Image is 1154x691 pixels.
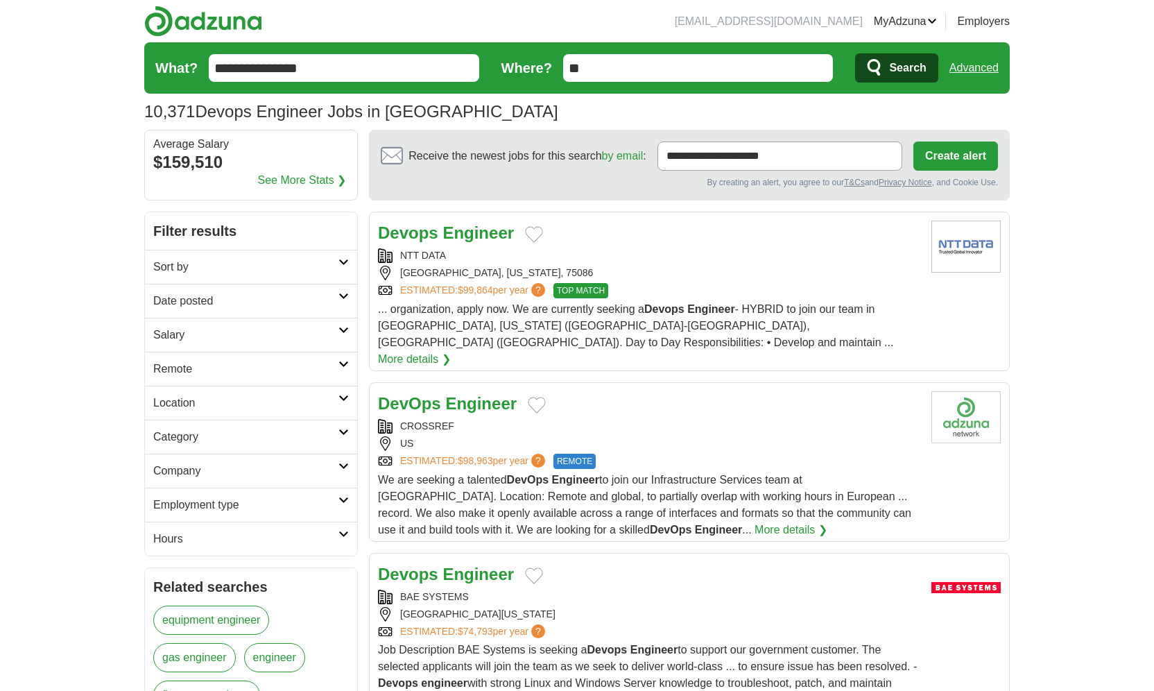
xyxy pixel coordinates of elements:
[531,454,545,468] span: ?
[400,283,548,298] a: ESTIMATED:$99,864per year?
[442,565,514,583] strong: Engineer
[421,677,467,689] strong: engineer
[957,13,1010,30] a: Employers
[378,565,438,583] strong: Devops
[153,293,338,309] h2: Date posted
[408,148,646,164] span: Receive the newest jobs for this search :
[145,212,357,250] h2: Filter results
[552,474,599,486] strong: Engineer
[400,624,548,639] a: ESTIMATED:$74,793per year?
[153,577,349,597] h2: Related searches
[378,303,893,348] span: ... organization, apply now. We are currently seeking a - HYBRID to join our team in [GEOGRAPHIC_...
[507,474,549,486] strong: DevOps
[155,58,198,78] label: What?
[378,565,514,583] a: Devops Engineer
[145,454,357,488] a: Company
[153,259,338,275] h2: Sort by
[528,397,546,413] button: Add to favorite jobs
[378,419,920,434] div: CROSSREF
[258,172,347,189] a: See More Stats ❯
[844,178,865,187] a: T&Cs
[695,524,742,536] strong: Engineer
[144,6,262,37] img: Adzuna logo
[153,361,338,377] h2: Remote
[553,454,596,469] span: REMOTE
[153,531,338,547] h2: Hours
[153,429,338,445] h2: Category
[153,497,338,513] h2: Employment type
[855,53,938,83] button: Search
[687,303,734,315] strong: Engineer
[458,455,493,466] span: $98,963
[378,223,438,242] strong: Devops
[378,266,920,280] div: [GEOGRAPHIC_DATA], [US_STATE], 75086
[145,352,357,386] a: Remote
[400,250,446,261] a: NTT DATA
[531,283,545,297] span: ?
[378,394,517,413] a: DevOps Engineer
[874,13,938,30] a: MyAdzuna
[378,436,920,451] div: US
[144,102,558,121] h1: Devops Engineer Jobs in [GEOGRAPHIC_DATA]
[153,395,338,411] h2: Location
[458,626,493,637] span: $74,793
[145,488,357,522] a: Employment type
[931,562,1001,614] img: BAE Systems logo
[400,454,548,469] a: ESTIMATED:$98,963per year?
[153,643,236,672] a: gas engineer
[400,591,469,602] a: BAE SYSTEMS
[378,394,441,413] strong: DevOps
[949,54,999,82] a: Advanced
[931,221,1001,273] img: NTT DATA Corporation logo
[650,524,691,536] strong: DevOps
[879,178,932,187] a: Privacy Notice
[553,283,608,298] span: TOP MATCH
[378,223,514,242] a: Devops Engineer
[378,474,911,536] span: We are seeking a talented to join our Infrastructure Services team at [GEOGRAPHIC_DATA]. Location...
[525,226,543,243] button: Add to favorite jobs
[501,58,552,78] label: Where?
[153,463,338,479] h2: Company
[145,420,357,454] a: Category
[153,606,269,635] a: equipment engineer
[458,284,493,296] span: $99,864
[445,394,517,413] strong: Engineer
[644,303,684,315] strong: Devops
[244,643,305,672] a: engineer
[145,250,357,284] a: Sort by
[378,351,451,368] a: More details ❯
[145,284,357,318] a: Date posted
[378,677,418,689] strong: Devops
[381,176,998,189] div: By creating an alert, you agree to our and , and Cookie Use.
[145,318,357,352] a: Salary
[153,150,349,175] div: $159,510
[630,644,678,656] strong: Engineer
[531,624,545,638] span: ?
[675,13,863,30] li: [EMAIL_ADDRESS][DOMAIN_NAME]
[144,99,195,124] span: 10,371
[587,644,627,656] strong: Devops
[153,327,338,343] h2: Salary
[145,522,357,556] a: Hours
[145,386,357,420] a: Location
[889,54,926,82] span: Search
[602,150,644,162] a: by email
[378,607,920,622] div: [GEOGRAPHIC_DATA][US_STATE]
[525,568,543,584] button: Add to favorite jobs
[442,223,514,242] strong: Engineer
[931,391,1001,443] img: Company logo
[913,142,998,171] button: Create alert
[153,139,349,150] div: Average Salary
[755,522,827,538] a: More details ❯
